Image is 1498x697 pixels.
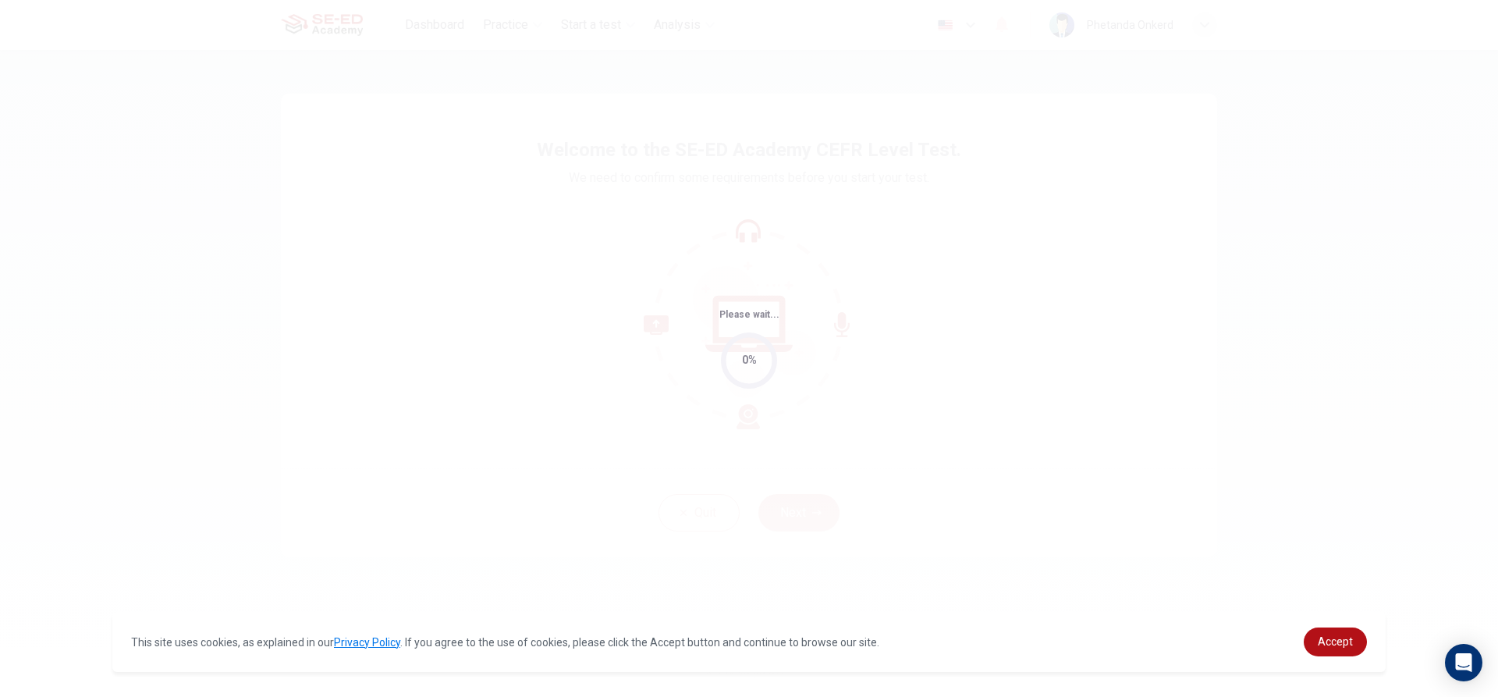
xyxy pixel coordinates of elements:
a: Privacy Policy [334,636,400,649]
div: 0% [742,351,757,369]
span: Accept [1318,635,1353,648]
span: Please wait... [719,309,779,320]
div: cookieconsent [112,612,1386,672]
span: This site uses cookies, as explained in our . If you agree to the use of cookies, please click th... [131,636,879,649]
a: dismiss cookie message [1304,628,1367,656]
div: Open Intercom Messenger [1445,644,1482,681]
